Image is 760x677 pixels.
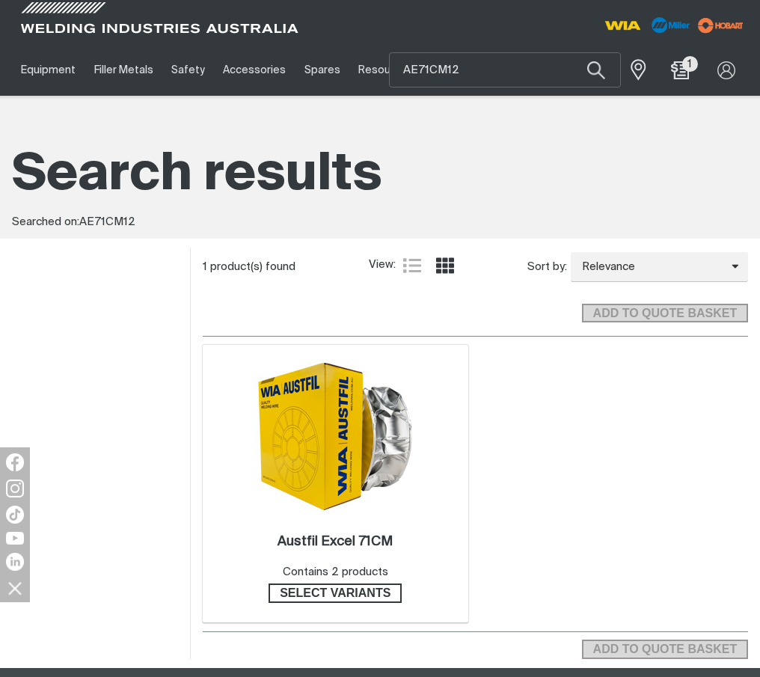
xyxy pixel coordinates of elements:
img: hide socials [2,575,28,601]
div: 1 [203,260,369,275]
span: Select variants [270,583,400,603]
img: LinkedIn [6,553,24,571]
div: Searched on: [12,214,748,231]
img: miller [693,14,748,37]
span: ADD TO QUOTE BASKET [583,304,747,323]
input: Product name or item number... [390,53,620,87]
img: YouTube [6,532,24,545]
a: Resources [349,44,422,96]
h2: Austfil Excel 71CM [278,535,393,548]
section: Product list controls [203,248,748,286]
span: AE71CM12 [79,216,135,227]
section: Add to cart control [203,287,748,328]
a: Accessories [214,44,295,96]
a: List view [403,257,421,275]
button: Search products [571,52,622,88]
a: Austfil Excel 71CM [278,533,393,551]
a: Insights [422,44,479,96]
a: Select variants of Austfil Excel 71CM [269,583,402,603]
h1: Search results [12,142,748,209]
a: Spares [295,44,349,96]
span: product(s) found [210,261,295,272]
button: Add selected products to the shopping cart [582,304,748,323]
span: ADD TO QUOTE BASKET [583,640,747,659]
span: Sort by: [527,259,567,276]
div: Contains 2 products [283,564,388,581]
span: View: [369,257,396,274]
section: Add to cart control [582,635,748,659]
span: Relevance [571,259,732,276]
img: Facebook [6,453,24,471]
a: Filler Metals [85,44,162,96]
a: Contact [480,44,539,96]
a: Safety [162,44,214,96]
img: Instagram [6,480,24,497]
a: Equipment [12,44,85,96]
button: Add selected products to the shopping cart [582,640,748,659]
img: TikTok [6,506,24,524]
img: Austfil Excel 71CM [255,360,415,513]
nav: Main [12,44,564,96]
